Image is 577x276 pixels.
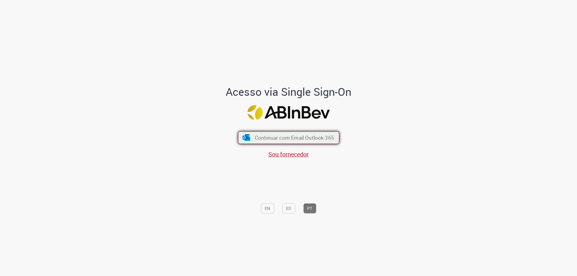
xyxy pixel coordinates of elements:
h1: Acesso via Single Sign-On [205,86,372,98]
button: EN [261,203,274,214]
span: Continuar com Email Outlook 365 [255,134,334,141]
button: ícone Azure/Microsoft 360 Continuar com Email Outlook 365 [238,132,339,144]
img: ícone Azure/Microsoft 360 [242,134,251,141]
a: Sou fornecedor [268,150,309,158]
img: Logo ABInBev [247,105,330,120]
button: PT [303,203,316,214]
button: ES [282,203,295,214]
